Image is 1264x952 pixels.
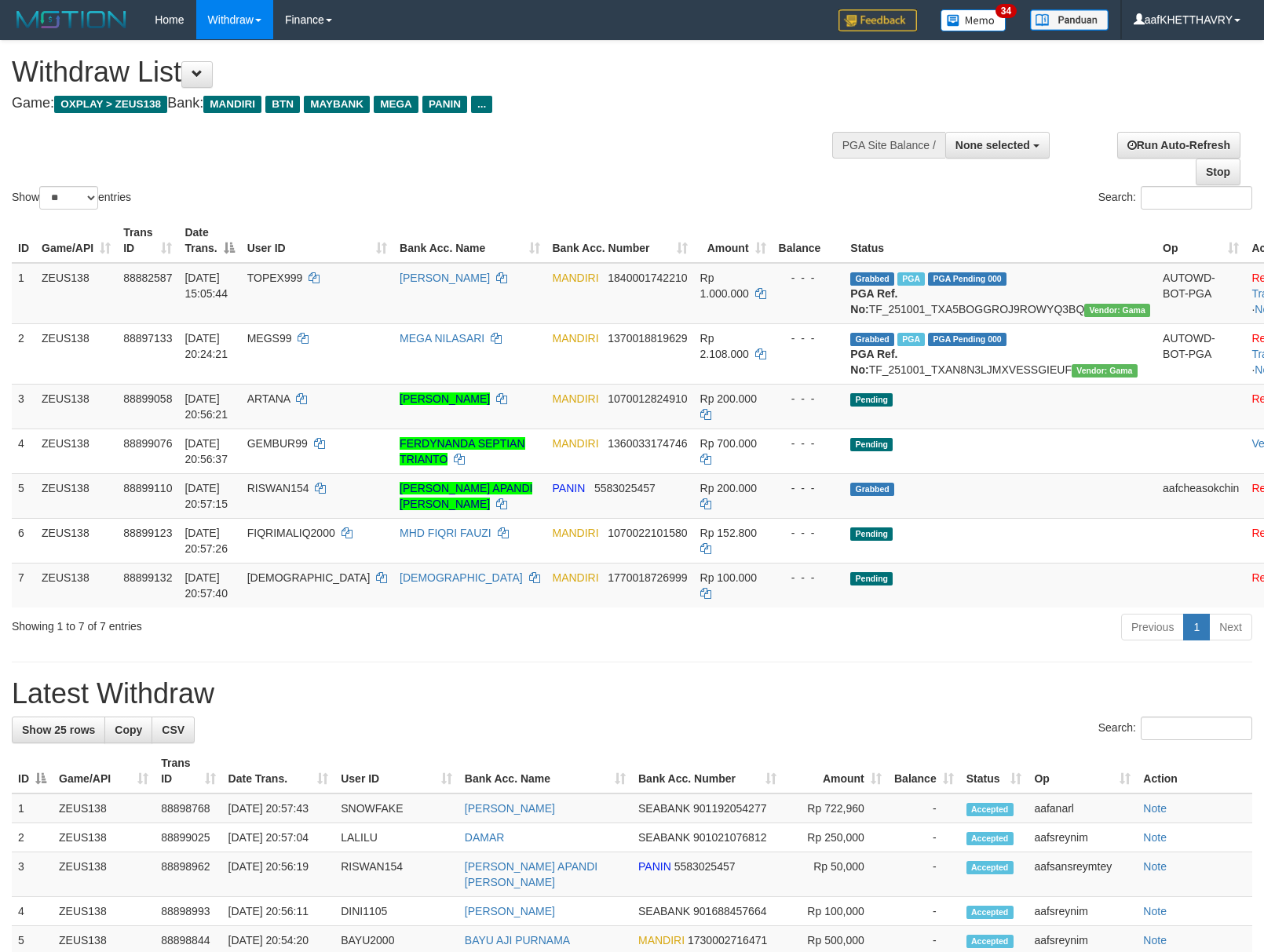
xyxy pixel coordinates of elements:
img: MOTION_logo.png [12,8,131,31]
th: ID: activate to sort column descending [12,749,53,793]
a: Next [1209,614,1252,640]
div: - - - [779,330,838,346]
a: FERDYNANDA SEPTIAN TRIANTO [400,437,524,465]
div: - - - [779,436,838,451]
span: 88899123 [123,527,172,539]
a: Show 25 rows [12,717,105,743]
a: [PERSON_NAME] [465,802,555,815]
td: 88898768 [155,793,221,823]
span: SEABANK [638,802,690,815]
select: Showentries [39,186,98,210]
a: [PERSON_NAME] [400,272,490,284]
td: ZEUS138 [35,323,117,384]
button: None selected [945,132,1050,159]
td: 4 [12,897,53,926]
span: MANDIRI [553,392,599,405]
td: TF_251001_TXA5BOGGROJ9ROWYQ3BQ [844,263,1156,324]
a: BAYU AJI PURNAMA [465,934,570,947]
th: Bank Acc. Number: activate to sort column ascending [632,749,783,793]
span: [DATE] 20:24:21 [184,332,228,360]
a: [PERSON_NAME] APANDI [PERSON_NAME] [400,482,532,510]
th: Trans ID: activate to sort column ascending [117,218,178,263]
span: 88899058 [123,392,172,405]
span: MAYBANK [304,96,370,113]
span: MANDIRI [553,571,599,584]
td: ZEUS138 [53,823,155,852]
span: MANDIRI [638,934,685,947]
td: - [888,897,960,926]
span: MANDIRI [553,527,599,539]
td: DINI1105 [334,897,458,926]
span: MEGS99 [247,332,292,345]
span: Copy 5583025457 to clipboard [674,860,736,873]
span: Accepted [966,803,1014,816]
td: 1 [12,793,53,823]
span: MANDIRI [553,272,599,284]
span: Copy 901688457664 to clipboard [693,905,766,917]
a: Note [1143,905,1167,917]
span: [DEMOGRAPHIC_DATA] [247,571,371,584]
div: - - - [779,525,838,541]
th: Balance [773,218,845,263]
span: 88882587 [123,272,172,284]
span: Grabbed [850,272,894,286]
span: [DATE] 20:57:15 [184,482,228,510]
span: MANDIRI [553,437,599,450]
h1: Withdraw List [12,57,827,88]
div: Showing 1 to 7 of 7 entries [12,612,515,634]
td: ZEUS138 [35,429,117,473]
span: OXPLAY > ZEUS138 [54,96,167,113]
a: 1 [1183,614,1210,640]
span: PANIN [422,96,467,113]
span: Pending [850,393,893,407]
td: 88898962 [155,852,221,897]
a: [PERSON_NAME] [465,905,555,917]
a: Note [1143,831,1167,844]
a: Stop [1196,159,1240,185]
a: Note [1143,934,1167,947]
span: ARTANA [247,392,290,405]
div: - - - [779,270,838,286]
h4: Game: Bank: [12,96,827,111]
span: Rp 152.800 [700,527,757,539]
td: 2 [12,323,35,384]
th: Status [844,218,1156,263]
span: FIQRIMALIQ2000 [247,527,335,539]
th: User ID: activate to sort column ascending [241,218,393,263]
th: Op: activate to sort column ascending [1028,749,1137,793]
th: Bank Acc. Name: activate to sort column ascending [458,749,632,793]
span: [DATE] 20:56:21 [184,392,228,421]
span: RISWAN154 [247,482,309,494]
th: Balance: activate to sort column ascending [888,749,960,793]
td: 7 [12,563,35,607]
span: 88897133 [123,332,172,345]
a: MEGA NILASARI [400,332,484,345]
div: - - - [779,391,838,407]
span: 88899076 [123,437,172,450]
span: Rp 2.108.000 [700,332,749,360]
th: User ID: activate to sort column ascending [334,749,458,793]
th: Date Trans.: activate to sort column descending [178,218,240,263]
span: Vendor URL: https://trx31.1velocity.biz [1084,304,1150,317]
span: [DATE] 20:57:40 [184,571,228,600]
span: Pending [850,438,893,451]
span: Pending [850,527,893,541]
span: CSV [162,724,184,736]
a: [DEMOGRAPHIC_DATA] [400,571,523,584]
span: Copy 1770018726999 to clipboard [608,571,687,584]
td: ZEUS138 [35,518,117,563]
span: MANDIRI [203,96,261,113]
span: Marked by aafsolysreylen [897,333,925,346]
span: Copy 1070012824910 to clipboard [608,392,687,405]
td: - [888,823,960,852]
span: Grabbed [850,483,894,496]
td: AUTOWD-BOT-PGA [1156,263,1245,324]
td: 6 [12,518,35,563]
td: aafsreynim [1028,823,1137,852]
td: [DATE] 20:57:04 [222,823,335,852]
h1: Latest Withdraw [12,678,1252,709]
a: CSV [152,717,195,743]
td: 88899025 [155,823,221,852]
td: aafsansreymtey [1028,852,1137,897]
span: Accepted [966,935,1014,948]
